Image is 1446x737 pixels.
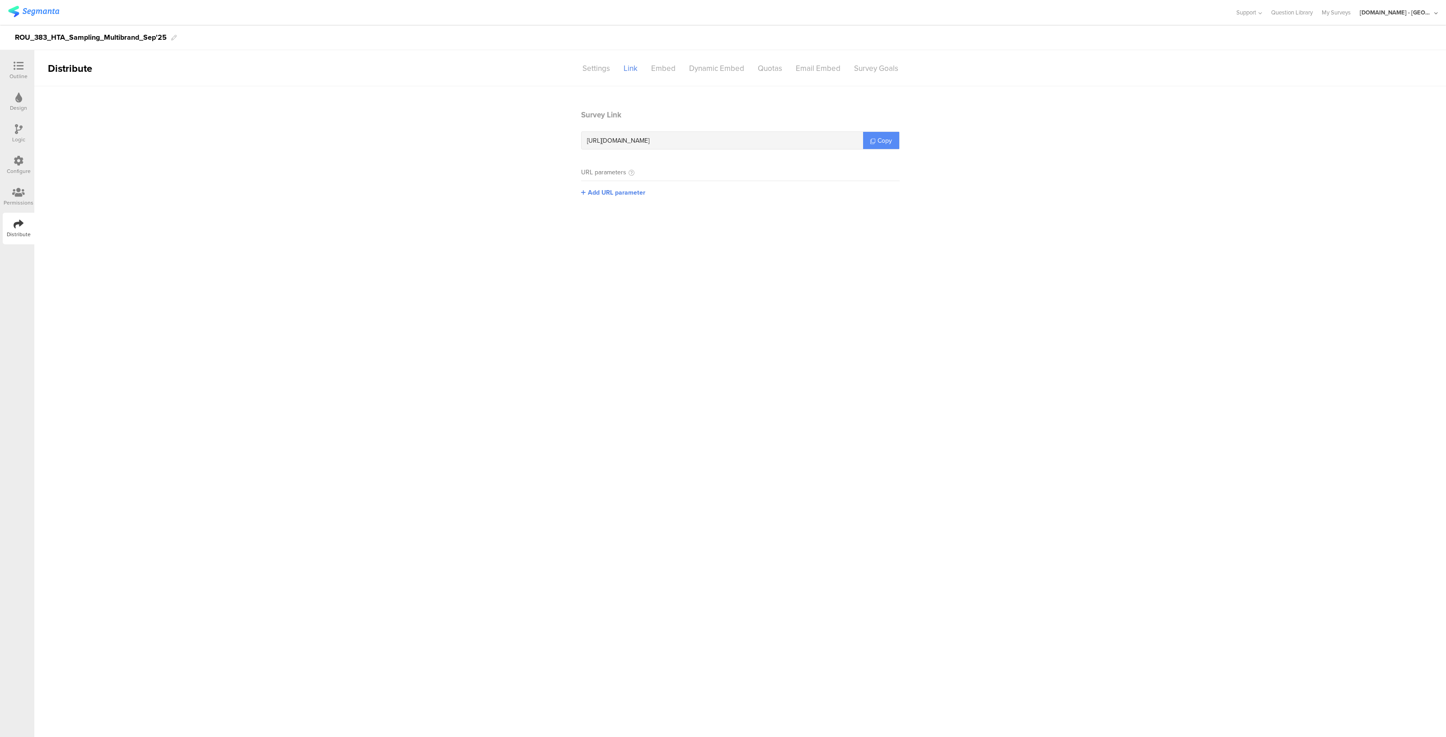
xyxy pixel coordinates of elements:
[581,168,626,177] div: URL parameters
[789,61,847,76] div: Email Embed
[7,167,31,175] div: Configure
[581,109,900,121] header: Survey Link
[588,188,645,197] span: Add URL parameter
[576,61,617,76] div: Settings
[12,135,25,144] div: Logic
[587,136,649,145] span: [URL][DOMAIN_NAME]
[581,188,645,197] button: Add URL parameter
[847,61,905,76] div: Survey Goals
[9,72,28,80] div: Outline
[751,61,789,76] div: Quotas
[878,136,892,145] span: Copy
[682,61,751,76] div: Dynamic Embed
[617,61,644,76] div: Link
[1360,8,1432,17] div: [DOMAIN_NAME] - [GEOGRAPHIC_DATA]
[34,61,138,76] div: Distribute
[8,6,59,17] img: segmanta logo
[7,230,31,238] div: Distribute
[644,61,682,76] div: Embed
[4,199,33,207] div: Permissions
[15,30,167,45] div: ROU_383_HTA_Sampling_Multibrand_Sep'25
[10,104,27,112] div: Design
[1236,8,1256,17] span: Support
